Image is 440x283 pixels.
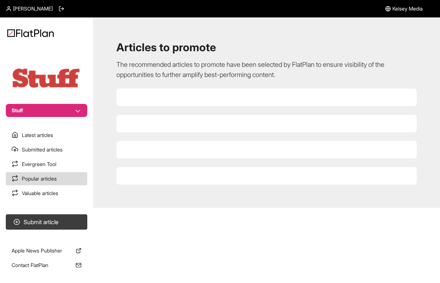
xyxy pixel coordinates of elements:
a: Popular articles [6,172,87,185]
img: Publication Logo [10,67,83,89]
span: [PERSON_NAME] [13,5,53,12]
a: Valuable articles [6,187,87,200]
a: [PERSON_NAME] [6,5,53,12]
img: Logo [7,29,54,37]
button: Submit article [6,214,87,230]
a: Evergreen Tool [6,158,87,171]
a: Apple News Publisher [6,244,87,257]
p: The recommended articles to promote have been selected by FlatPlan to ensure visibility of the op... [116,60,417,80]
a: Latest articles [6,129,87,142]
span: Kelsey Media [392,5,423,12]
a: Submitted articles [6,143,87,156]
button: Stuff [6,104,87,117]
a: Contact FlatPlan [6,259,87,272]
h1: Articles to promote [116,41,417,54]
